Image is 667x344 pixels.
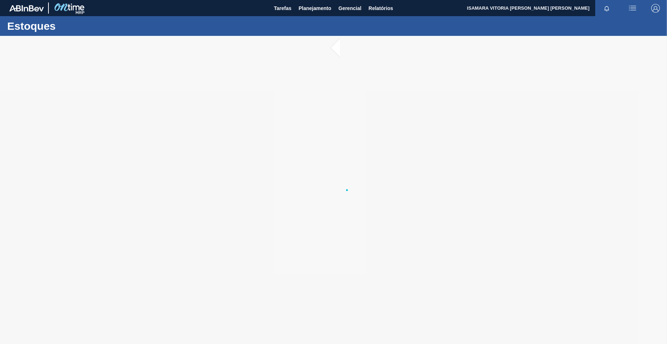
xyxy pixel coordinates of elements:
[9,5,44,11] img: TNhmsLtSVTkK8tSr43FrP2fwEKptu5GPRR3wAAAABJRU5ErkJggg==
[628,4,637,13] img: userActions
[369,4,393,13] span: Relatórios
[299,4,331,13] span: Planejamento
[651,4,660,13] img: Logout
[7,22,135,30] h1: Estoques
[595,3,618,13] button: Notificações
[339,4,362,13] span: Gerencial
[274,4,291,13] span: Tarefas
